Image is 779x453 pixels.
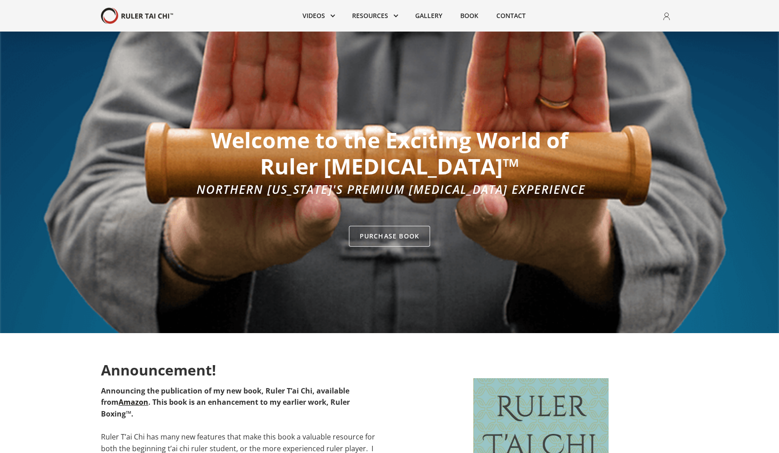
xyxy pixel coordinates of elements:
h1: Welcome to the Exciting World of Ruler [MEDICAL_DATA]™ [194,127,586,179]
a: Book [451,6,487,26]
img: Your Brand Name [101,8,173,24]
strong: . This book is an enhancement to my earlier work, Ruler Boxing™. [101,397,350,419]
a: Purchase Book [349,226,431,247]
div: Resources [343,6,406,26]
div: Videos [293,6,343,26]
strong: Announcing the publication of my new book, Ruler T’ai Chi, available from [101,386,349,407]
h2: Announcement! [101,362,375,378]
a: Amazon [119,397,148,407]
a: Contact [487,6,535,26]
a: Gallery [406,6,451,26]
div: Northern [US_STATE]'s Premium [MEDICAL_DATA] Experience [194,183,586,195]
